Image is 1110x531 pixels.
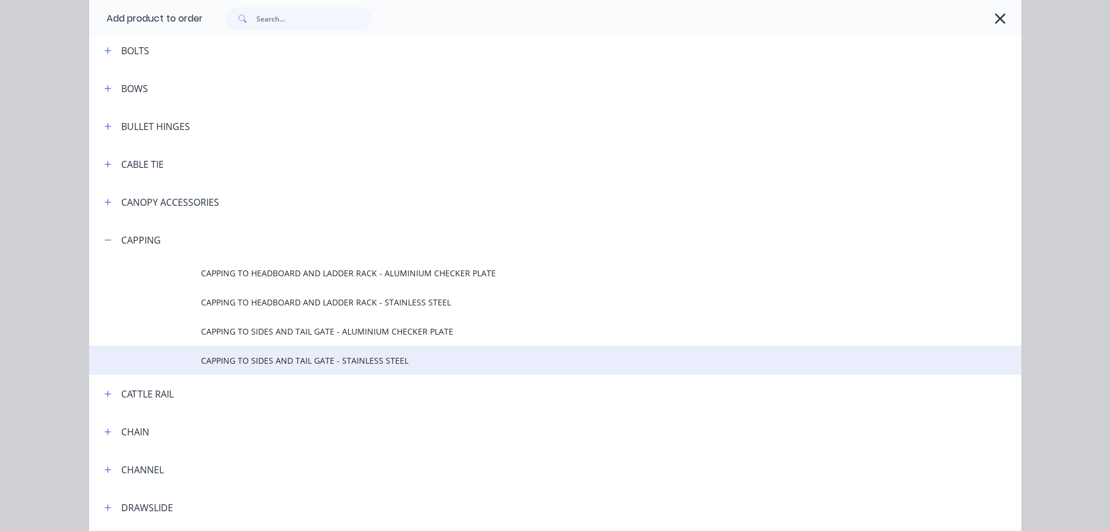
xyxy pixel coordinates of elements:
span: CAPPING TO SIDES AND TAIL GATE - ALUMINIUM CHECKER PLATE [201,325,857,337]
div: DRAWSLIDE [121,501,173,515]
div: CANOPY ACCESSORIES [121,195,219,209]
span: CAPPING TO HEADBOARD AND LADDER RACK - ALUMINIUM CHECKER PLATE [201,267,857,279]
div: BULLET HINGES [121,119,190,133]
div: CATTLE RAIL [121,387,174,401]
div: CABLE TIE [121,157,164,171]
span: CAPPING TO HEADBOARD AND LADDER RACK - STAINLESS STEEL [201,296,857,308]
div: CHANNEL [121,463,164,477]
span: CAPPING TO SIDES AND TAIL GATE - STAINLESS STEEL [201,354,857,367]
div: CAPPING [121,233,161,247]
div: BOWS [121,82,148,96]
div: CHAIN [121,425,149,439]
div: BOLTS [121,44,149,58]
input: Search... [256,7,372,30]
